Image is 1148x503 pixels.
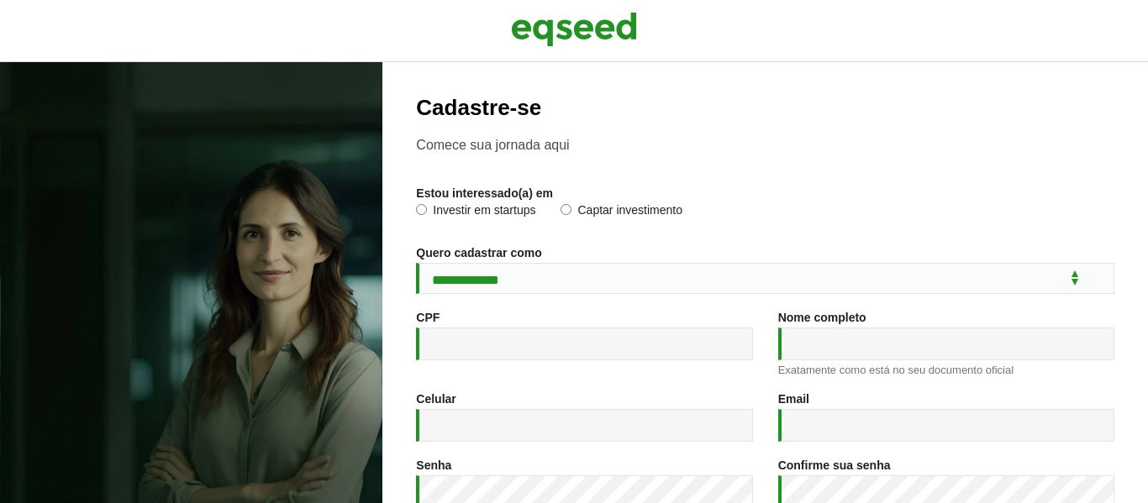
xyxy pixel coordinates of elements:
[511,8,637,50] img: EqSeed Logo
[416,247,541,259] label: Quero cadastrar como
[416,459,451,471] label: Senha
[561,204,682,221] label: Captar investimento
[416,137,1114,153] p: Comece sua jornada aqui
[778,393,809,405] label: Email
[416,312,440,323] label: CPF
[416,96,1114,120] h2: Cadastre-se
[778,364,1114,375] div: Exatamente como está no seu documento oficial
[416,187,553,199] label: Estou interessado(a) em
[416,204,535,221] label: Investir em startups
[778,312,866,323] label: Nome completo
[416,204,427,215] input: Investir em startups
[561,204,571,215] input: Captar investimento
[778,459,891,471] label: Confirme sua senha
[416,393,456,405] label: Celular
